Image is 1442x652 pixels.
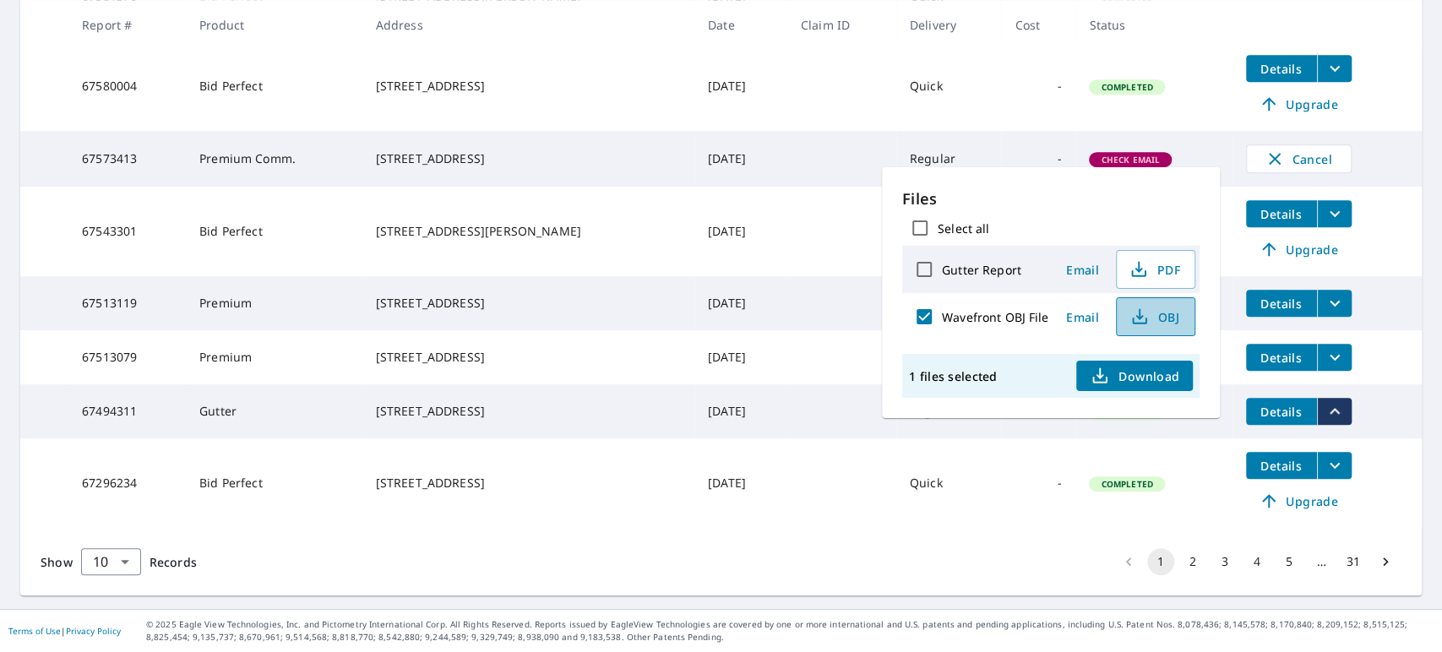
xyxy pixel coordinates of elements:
[1246,487,1352,514] a: Upgrade
[68,187,186,276] td: 67543301
[694,276,787,330] td: [DATE]
[150,554,197,570] span: Records
[1317,398,1352,425] button: filesDropdownBtn-67494311
[1090,366,1179,386] span: Download
[68,41,186,131] td: 67580004
[1372,548,1399,575] button: Go to next page
[1256,206,1307,222] span: Details
[41,554,73,570] span: Show
[186,438,362,528] td: Bid Perfect
[376,403,681,420] div: [STREET_ADDRESS]
[1179,548,1206,575] button: Go to page 2
[938,220,989,236] label: Select all
[1256,61,1307,77] span: Details
[942,309,1048,325] label: Wavefront OBJ File
[186,41,362,131] td: Bid Perfect
[1127,259,1181,280] span: PDF
[909,368,997,384] p: 1 files selected
[1276,548,1303,575] button: Go to page 5
[376,475,681,492] div: [STREET_ADDRESS]
[1317,344,1352,371] button: filesDropdownBtn-67513079
[1256,491,1341,511] span: Upgrade
[66,625,121,637] a: Privacy Policy
[1001,41,1075,131] td: -
[1091,81,1162,93] span: Completed
[68,384,186,438] td: 67494311
[1091,478,1162,490] span: Completed
[68,438,186,528] td: 67296234
[1340,548,1367,575] button: Go to page 31
[896,438,1002,528] td: Quick
[902,187,1200,210] p: Files
[896,131,1002,187] td: Regular
[694,41,787,131] td: [DATE]
[694,438,787,528] td: [DATE]
[1246,344,1317,371] button: detailsBtn-67513079
[1113,548,1401,575] nav: pagination navigation
[1246,452,1317,479] button: detailsBtn-67296234
[1246,236,1352,263] a: Upgrade
[694,187,787,276] td: [DATE]
[694,330,787,384] td: [DATE]
[1211,548,1238,575] button: Go to page 3
[1246,55,1317,82] button: detailsBtn-67580004
[1062,262,1102,278] span: Email
[8,626,121,636] p: |
[1246,398,1317,425] button: detailsBtn-67494311
[694,384,787,438] td: [DATE]
[1317,55,1352,82] button: filesDropdownBtn-67580004
[1317,452,1352,479] button: filesDropdownBtn-67296234
[1317,200,1352,227] button: filesDropdownBtn-67543301
[1076,361,1193,391] button: Download
[376,349,681,366] div: [STREET_ADDRESS]
[1256,350,1307,366] span: Details
[1055,257,1109,283] button: Email
[1127,307,1181,327] span: OBJ
[694,131,787,187] td: [DATE]
[376,223,681,240] div: [STREET_ADDRESS][PERSON_NAME]
[1001,131,1075,187] td: -
[1243,548,1271,575] button: Go to page 4
[1317,290,1352,317] button: filesDropdownBtn-67513119
[1091,154,1170,166] span: Check Email
[1001,438,1075,528] td: -
[1116,250,1195,289] button: PDF
[1256,404,1307,420] span: Details
[186,187,362,276] td: Bid Perfect
[376,150,681,167] div: [STREET_ADDRESS]
[186,384,362,438] td: Gutter
[942,262,1021,278] label: Gutter Report
[1246,144,1352,173] button: Cancel
[68,276,186,330] td: 67513119
[1256,94,1341,114] span: Upgrade
[1062,309,1102,325] span: Email
[1256,239,1341,259] span: Upgrade
[68,330,186,384] td: 67513079
[1256,458,1307,474] span: Details
[1256,296,1307,312] span: Details
[1246,200,1317,227] button: detailsBtn-67543301
[376,78,681,95] div: [STREET_ADDRESS]
[896,41,1002,131] td: Quick
[376,295,681,312] div: [STREET_ADDRESS]
[1308,553,1335,570] div: …
[186,330,362,384] td: Premium
[186,276,362,330] td: Premium
[1264,149,1334,169] span: Cancel
[8,625,61,637] a: Terms of Use
[186,131,362,187] td: Premium Comm.
[1116,297,1195,336] button: OBJ
[1147,548,1174,575] button: page 1
[1055,304,1109,330] button: Email
[1246,90,1352,117] a: Upgrade
[146,618,1434,644] p: © 2025 Eagle View Technologies, Inc. and Pictometry International Corp. All Rights Reserved. Repo...
[81,548,141,575] div: Show 10 records
[1246,290,1317,317] button: detailsBtn-67513119
[68,131,186,187] td: 67573413
[81,538,141,585] div: 10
